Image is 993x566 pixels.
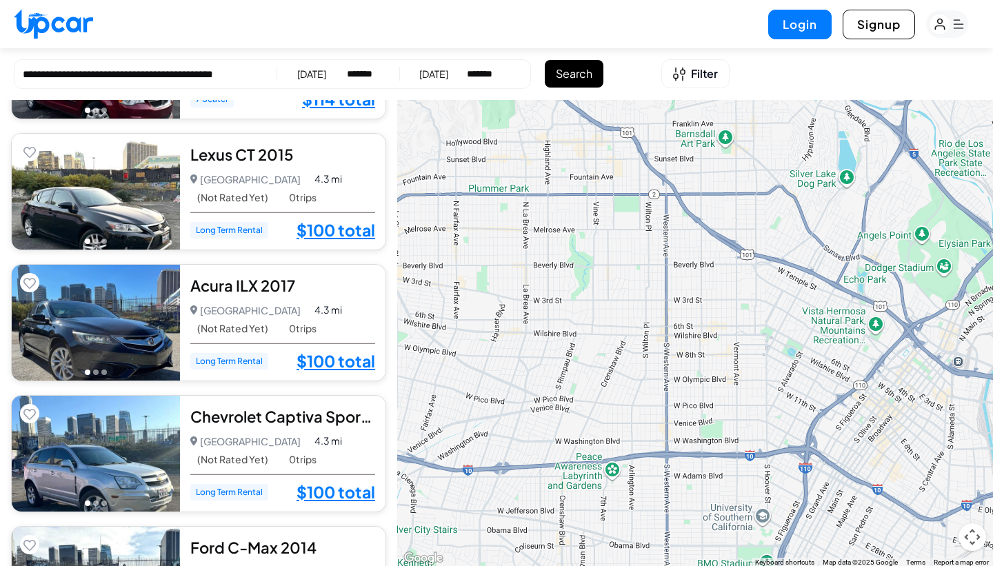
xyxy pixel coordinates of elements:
button: Open filters [661,59,730,88]
button: Go to photo 3 [101,239,107,244]
p: [GEOGRAPHIC_DATA] [190,432,301,451]
div: Chevrolet Captiva Sport 2014 [190,406,375,427]
span: 4.3 mi [314,434,342,448]
button: Go to photo 1 [85,108,90,113]
span: Map data ©2025 Google [823,558,898,566]
a: Terms (opens in new tab) [906,558,925,566]
button: Map camera controls [959,523,986,551]
button: Add to favorites [20,535,39,554]
button: Go to photo 3 [101,501,107,506]
p: [GEOGRAPHIC_DATA] [190,170,301,189]
button: Go to photo 2 [93,501,99,506]
button: Go to photo 2 [93,239,99,244]
span: 4.3 mi [314,303,342,317]
span: (Not Rated Yet) [197,192,268,203]
a: $100 total [297,352,375,370]
a: $100 total [297,221,375,239]
div: Acura ILX 2017 [190,275,375,296]
p: [GEOGRAPHIC_DATA] [190,301,301,320]
span: (Not Rated Yet) [197,454,268,465]
button: Login [768,10,832,39]
button: Search [545,60,603,88]
span: 0 trips [289,192,317,203]
span: 0 trips [289,454,317,465]
button: Go to photo 1 [85,370,90,375]
a: $100 total [297,483,375,501]
img: Upcar Logo [14,9,93,39]
button: Go to photo 1 [85,239,90,244]
a: Report a map error [934,558,989,566]
span: Filter [691,65,718,82]
button: Signup [843,10,915,39]
button: Go to photo 3 [101,370,107,375]
button: Go to photo 2 [93,108,99,113]
span: Long Term Rental [190,222,268,239]
button: Go to photo 2 [93,370,99,375]
button: Add to favorites [20,142,39,161]
span: Long Term Rental [190,484,268,501]
img: Car Image [12,396,180,512]
span: 4.3 mi [314,172,342,186]
button: Go to photo 1 [85,501,90,506]
img: Car Image [12,134,180,250]
div: [DATE] [297,67,326,81]
div: Ford C-Max 2014 [190,537,375,558]
button: Add to favorites [20,273,39,292]
span: 0 trips [289,323,317,334]
span: (Not Rated Yet) [197,323,268,334]
img: Car Image [12,265,180,381]
div: Lexus CT 2015 [190,144,375,165]
button: Add to favorites [20,404,39,423]
span: Long Term Rental [190,353,268,370]
div: [DATE] [419,67,448,81]
button: Go to photo 3 [101,108,107,113]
